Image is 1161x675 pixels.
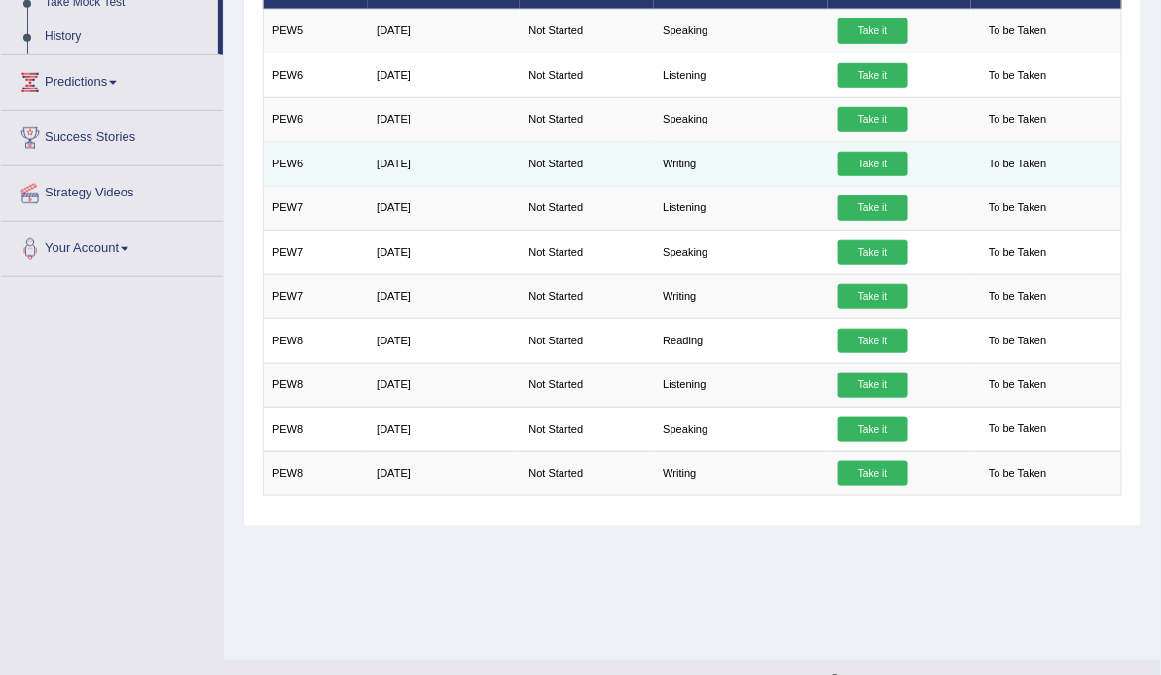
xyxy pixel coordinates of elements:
[1,111,223,160] a: Success Stories
[838,240,908,266] a: Take it
[654,319,828,363] td: Reading
[520,363,654,407] td: Not Started
[368,142,520,186] td: [DATE]
[981,373,1055,398] span: To be Taken
[654,274,828,318] td: Writing
[838,195,908,221] a: Take it
[263,97,368,141] td: PEW6
[520,231,654,274] td: Not Started
[654,408,828,451] td: Speaking
[368,408,520,451] td: [DATE]
[981,195,1055,221] span: To be Taken
[981,417,1055,443] span: To be Taken
[263,408,368,451] td: PEW8
[654,186,828,230] td: Listening
[838,63,908,89] a: Take it
[520,408,654,451] td: Not Started
[263,186,368,230] td: PEW7
[654,9,828,53] td: Speaking
[654,142,828,186] td: Writing
[981,18,1055,44] span: To be Taken
[368,9,520,53] td: [DATE]
[368,451,520,495] td: [DATE]
[520,97,654,141] td: Not Started
[981,107,1055,132] span: To be Taken
[520,319,654,363] td: Not Started
[654,231,828,274] td: Speaking
[368,274,520,318] td: [DATE]
[838,461,908,486] a: Take it
[981,152,1055,177] span: To be Taken
[368,231,520,274] td: [DATE]
[263,9,368,53] td: PEW5
[263,53,368,97] td: PEW6
[368,53,520,97] td: [DATE]
[263,274,368,318] td: PEW7
[263,319,368,363] td: PEW8
[520,53,654,97] td: Not Started
[263,363,368,407] td: PEW8
[838,329,908,354] a: Take it
[654,363,828,407] td: Listening
[368,186,520,230] td: [DATE]
[654,53,828,97] td: Listening
[654,451,828,495] td: Writing
[1,166,223,215] a: Strategy Videos
[838,373,908,398] a: Take it
[654,97,828,141] td: Speaking
[838,152,908,177] a: Take it
[368,363,520,407] td: [DATE]
[981,329,1055,354] span: To be Taken
[36,19,218,54] a: History
[263,231,368,274] td: PEW7
[981,240,1055,266] span: To be Taken
[981,284,1055,309] span: To be Taken
[520,274,654,318] td: Not Started
[1,55,223,104] a: Predictions
[981,63,1055,89] span: To be Taken
[520,186,654,230] td: Not Started
[263,451,368,495] td: PEW8
[520,142,654,186] td: Not Started
[838,284,908,309] a: Take it
[520,9,654,53] td: Not Started
[520,451,654,495] td: Not Started
[838,18,908,44] a: Take it
[368,97,520,141] td: [DATE]
[838,417,908,443] a: Take it
[368,319,520,363] td: [DATE]
[263,142,368,186] td: PEW6
[981,461,1055,486] span: To be Taken
[838,107,908,132] a: Take it
[1,222,223,270] a: Your Account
